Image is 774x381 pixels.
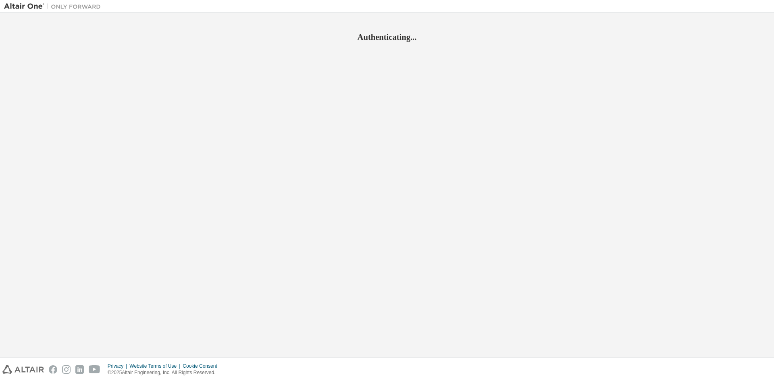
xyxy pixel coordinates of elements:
[2,365,44,374] img: altair_logo.svg
[4,32,770,42] h2: Authenticating...
[129,363,183,369] div: Website Terms of Use
[183,363,222,369] div: Cookie Consent
[108,369,222,376] p: © 2025 Altair Engineering, Inc. All Rights Reserved.
[89,365,100,374] img: youtube.svg
[49,365,57,374] img: facebook.svg
[75,365,84,374] img: linkedin.svg
[4,2,105,10] img: Altair One
[108,363,129,369] div: Privacy
[62,365,71,374] img: instagram.svg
